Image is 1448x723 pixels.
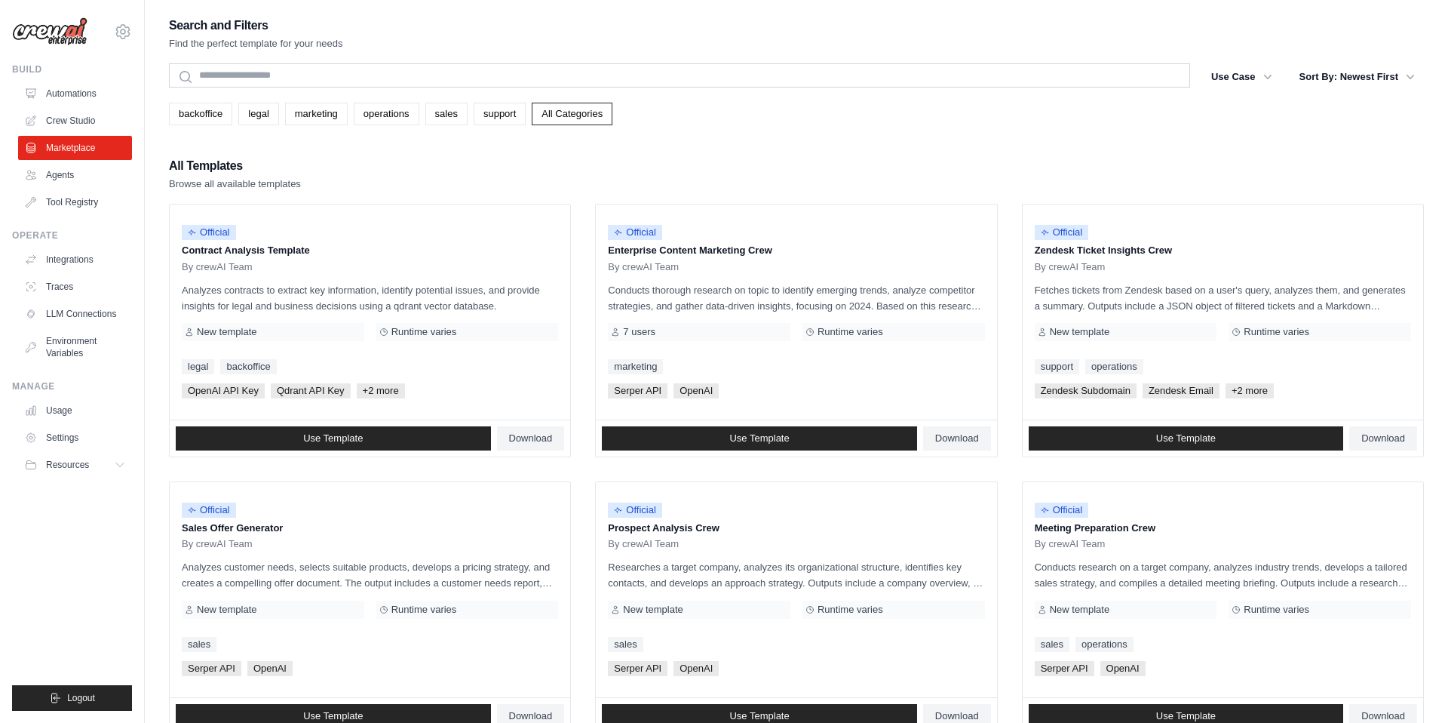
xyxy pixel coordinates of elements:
span: New template [1050,604,1109,616]
div: Manage [12,380,132,392]
span: OpenAI [673,661,719,676]
span: Official [608,225,662,240]
a: Download [1349,426,1417,451]
p: Conducts thorough research on topic to identify emerging trends, analyze competitor strategies, a... [608,282,984,314]
img: Logo [12,17,87,46]
p: Researches a target company, analyzes its organizational structure, identifies key contacts, and ... [608,559,984,591]
a: Settings [18,426,132,450]
span: Download [509,710,553,722]
a: Use Template [176,426,491,451]
button: Use Case [1202,63,1281,91]
span: Use Template [729,432,789,445]
span: Runtime varies [391,604,457,616]
span: Resources [46,459,89,471]
p: Enterprise Content Marketing Crew [608,243,984,258]
a: operations [354,103,419,125]
span: Runtime varies [391,326,457,338]
a: backoffice [220,359,276,374]
p: Conducts research on a target company, analyzes industry trends, develops a tailored sales strate... [1035,559,1411,591]
a: backoffice [169,103,232,125]
a: operations [1085,359,1143,374]
p: Analyzes customer needs, selects suitable products, develops a pricing strategy, and creates a co... [182,559,558,591]
p: Browse all available templates [169,177,301,192]
p: Fetches tickets from Zendesk based on a user's query, analyzes them, and generates a summary. Out... [1035,282,1411,314]
span: Download [935,710,979,722]
a: operations [1075,637,1134,652]
span: Download [509,432,553,445]
a: sales [182,637,216,652]
span: Download [1361,432,1405,445]
a: LLM Connections [18,302,132,326]
span: OpenAI [673,383,719,398]
a: All Categories [532,103,612,125]
span: OpenAI API Key [182,383,265,398]
div: Operate [12,229,132,242]
a: marketing [608,359,663,374]
span: +2 more [1226,383,1274,398]
span: Official [1035,503,1089,518]
h2: Search and Filters [169,15,343,36]
span: Official [608,503,662,518]
span: Official [182,225,236,240]
p: Prospect Analysis Crew [608,521,984,536]
span: Use Template [1156,710,1216,722]
a: legal [238,103,278,125]
a: Traces [18,275,132,299]
a: legal [182,359,214,374]
span: Runtime varies [818,326,883,338]
a: marketing [285,103,348,125]
span: Serper API [608,383,667,398]
span: New template [197,326,256,338]
a: Environment Variables [18,329,132,365]
span: Runtime varies [818,604,883,616]
span: Zendesk Subdomain [1035,383,1137,398]
span: By crewAI Team [608,538,679,550]
a: Marketplace [18,136,132,160]
a: Tool Registry [18,190,132,214]
span: Serper API [182,661,241,676]
a: Download [497,426,565,451]
span: By crewAI Team [182,261,253,273]
p: Find the perfect template for your needs [169,36,343,51]
span: Serper API [1035,661,1094,676]
span: By crewAI Team [1035,538,1106,550]
span: By crewAI Team [1035,261,1106,273]
span: Use Template [303,710,363,722]
span: OpenAI [247,661,293,676]
a: Agents [18,163,132,187]
p: Analyzes contracts to extract key information, identify potential issues, and provide insights fo... [182,282,558,314]
a: sales [608,637,643,652]
a: Usage [18,398,132,423]
span: Official [1035,225,1089,240]
span: OpenAI [1100,661,1146,676]
h2: All Templates [169,155,301,177]
span: Download [935,432,979,445]
p: Zendesk Ticket Insights Crew [1035,243,1411,258]
span: By crewAI Team [182,538,253,550]
span: Use Template [1156,432,1216,445]
p: Meeting Preparation Crew [1035,521,1411,536]
span: New template [197,604,256,616]
span: Qdrant API Key [271,383,351,398]
a: Automations [18,82,132,106]
span: New template [623,604,683,616]
a: Use Template [1029,426,1344,451]
span: Use Template [729,710,789,722]
span: Runtime varies [1244,326,1309,338]
a: Integrations [18,248,132,272]
span: 7 users [623,326,655,338]
button: Sort By: Newest First [1290,63,1424,91]
a: sales [1035,637,1069,652]
span: +2 more [357,383,405,398]
span: Zendesk Email [1143,383,1219,398]
span: Download [1361,710,1405,722]
button: Resources [18,453,132,477]
span: Serper API [608,661,667,676]
span: New template [1050,326,1109,338]
a: sales [425,103,468,125]
a: support [1035,359,1079,374]
span: By crewAI Team [608,261,679,273]
div: Build [12,63,132,75]
a: support [474,103,526,125]
span: Official [182,503,236,518]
